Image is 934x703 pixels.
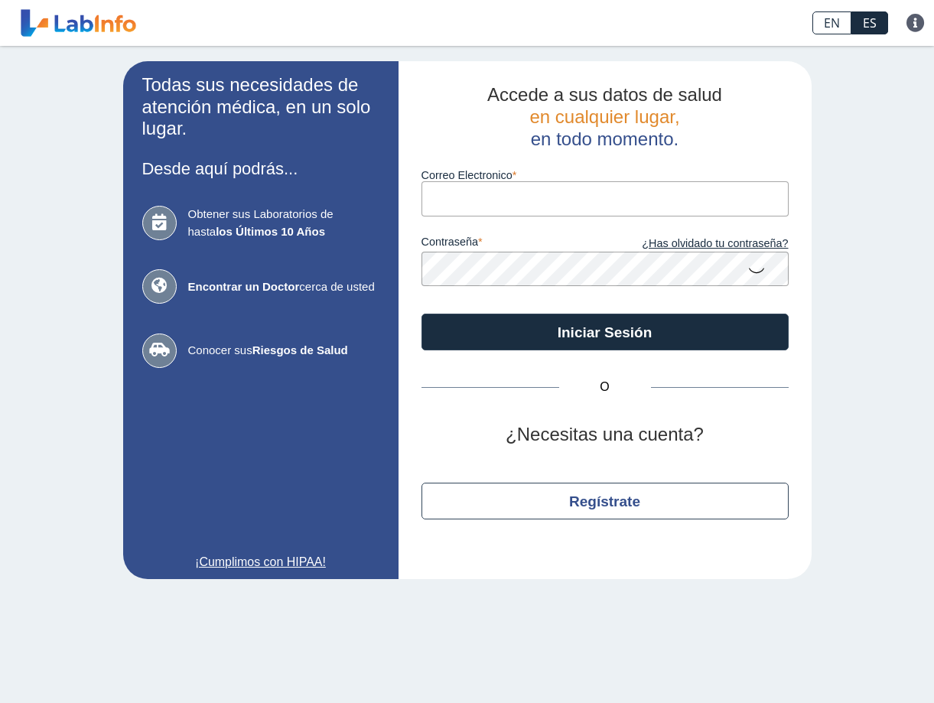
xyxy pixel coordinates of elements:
span: Accede a sus datos de salud [487,84,722,105]
b: Riesgos de Salud [252,343,348,356]
span: en cualquier lugar, [529,106,679,127]
h2: Todas sus necesidades de atención médica, en un solo lugar. [142,74,379,140]
a: ¡Cumplimos con HIPAA! [142,553,379,571]
h3: Desde aquí podrás... [142,159,379,178]
span: Conocer sus [188,342,379,360]
a: ¿Has olvidado tu contraseña? [605,236,789,252]
h2: ¿Necesitas una cuenta? [421,424,789,446]
button: Regístrate [421,483,789,519]
a: EN [812,11,851,34]
label: Correo Electronico [421,169,789,181]
button: Iniciar Sesión [421,314,789,350]
a: ES [851,11,888,34]
span: O [559,378,651,396]
b: los Últimos 10 Años [216,225,325,238]
span: en todo momento. [531,129,679,149]
label: contraseña [421,236,605,252]
b: Encontrar un Doctor [188,280,300,293]
span: cerca de usted [188,278,379,296]
span: Obtener sus Laboratorios de hasta [188,206,379,240]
